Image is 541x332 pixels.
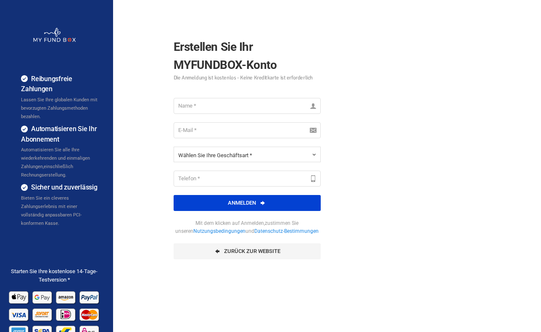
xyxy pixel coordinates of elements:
[32,288,54,306] img: Google Pay
[178,152,252,158] span: Wählen Sie Ihre Geschäftsart *
[8,306,30,323] img: Visa
[33,27,77,42] img: whiteMFB.png
[21,195,82,226] span: Bieten Sie ein cleveres Zahlungserlebnis mit einer vollständig anpassbaren PCI-konformen Kasse.
[21,97,98,119] span: Lassen Sie Ihre globalen Kunden mit bevorzugten Zahlungsmethoden bezahlen.
[79,306,101,323] img: Mastercard Pay
[21,74,100,95] h4: Reibungsfreie Zahlungen
[32,306,54,323] img: Sofort Pay
[174,147,321,162] button: Wählen Sie Ihre Geschäftsart *
[254,228,319,234] a: Datenschutz-Bestimmungen
[8,288,30,306] img: Apple Pay
[174,38,321,81] h2: Erstellen Sie Ihr MYFUNDBOX-Konto
[174,219,321,235] span: Mit dem klicken auf Anmelden,zustimmen Sie unseren und
[174,98,321,114] input: Name *
[174,171,321,187] input: Telefon *
[21,147,90,178] span: Automatisieren Sie alle Ihre wiederkehrenden und einmaligen Zahlungen,einschließlich Rechnungsers...
[174,243,321,259] a: Zurück zur Website
[21,124,100,145] h4: Automatisieren Sie Ihr Abonnement
[21,182,100,193] h4: Sicher und zuverlässig
[193,228,245,234] a: Nutzungsbedingungen
[174,195,321,211] button: Anmelden
[174,75,321,81] small: Die Anmeldung ist kostenlos - Keine Kreditkarte ist erforderlich
[79,288,101,306] img: Paypal
[55,306,77,323] img: Ideal Pay
[55,288,77,306] img: Amazon
[174,122,321,138] input: E-Mail *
